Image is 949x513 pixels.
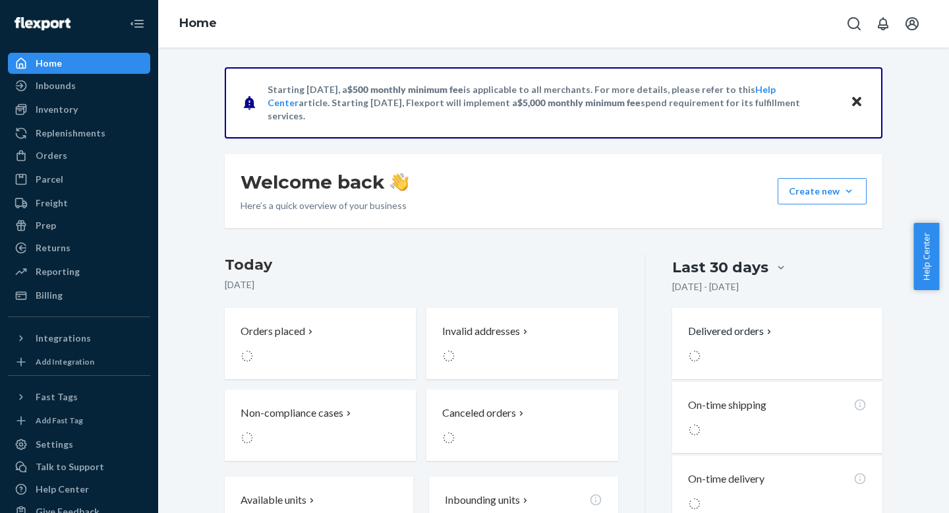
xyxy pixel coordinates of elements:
a: Home [179,16,217,30]
button: Open notifications [870,11,896,37]
button: Delivered orders [688,324,774,339]
a: Returns [8,237,150,258]
div: Reporting [36,265,80,278]
h1: Welcome back [241,170,409,194]
div: Fast Tags [36,390,78,404]
div: Last 30 days [672,257,768,278]
img: Flexport logo [14,17,71,30]
button: Invalid addresses [426,308,618,379]
p: Here’s a quick overview of your business [241,199,409,212]
a: Billing [8,285,150,306]
div: Help Center [36,483,89,496]
p: [DATE] - [DATE] [672,280,739,293]
div: Freight [36,196,68,210]
a: Settings [8,434,150,455]
a: Prep [8,215,150,236]
p: Available units [241,493,306,508]
a: Replenishments [8,123,150,144]
button: Close [848,93,865,112]
div: Replenishments [36,127,105,140]
span: $5,000 monthly minimum fee [517,97,641,108]
button: Close Navigation [124,11,150,37]
p: Inbounding units [445,493,520,508]
a: Inventory [8,99,150,120]
div: Talk to Support [36,460,104,473]
div: Settings [36,438,73,451]
a: Parcel [8,169,150,190]
div: Integrations [36,332,91,345]
button: Create new [778,178,867,204]
button: Canceled orders [426,390,618,461]
p: Non-compliance cases [241,406,343,421]
div: Orders [36,149,67,162]
div: Add Fast Tag [36,415,83,426]
p: Canceled orders [442,406,516,421]
p: On-time delivery [688,471,764,487]
ol: breadcrumbs [169,5,227,43]
div: Parcel [36,173,63,186]
div: Home [36,57,62,70]
button: Help Center [913,223,939,290]
p: [DATE] [225,278,618,291]
div: Returns [36,241,71,255]
img: hand-wave emoji [390,173,409,191]
button: Talk to Support [8,456,150,477]
p: Invalid addresses [442,324,520,339]
a: Orders [8,145,150,166]
a: Inbounds [8,75,150,96]
a: Help Center [8,479,150,500]
p: Starting [DATE], a is applicable to all merchants. For more details, please refer to this article... [268,83,838,123]
a: Add Integration [8,354,150,370]
div: Inventory [36,103,78,116]
button: Non-compliance cases [225,390,416,461]
p: Orders placed [241,324,305,339]
h3: Today [225,255,618,276]
div: Billing [36,289,63,302]
button: Open account menu [899,11,925,37]
a: Add Fast Tag [8,413,150,429]
div: Prep [36,219,56,232]
a: Reporting [8,261,150,282]
span: $500 monthly minimum fee [347,84,463,95]
button: Integrations [8,328,150,349]
button: Fast Tags [8,386,150,407]
a: Home [8,53,150,74]
button: Orders placed [225,308,416,379]
div: Add Integration [36,356,94,367]
a: Freight [8,193,150,214]
p: On-time shipping [688,398,766,413]
div: Inbounds [36,79,76,92]
button: Open Search Box [841,11,867,37]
